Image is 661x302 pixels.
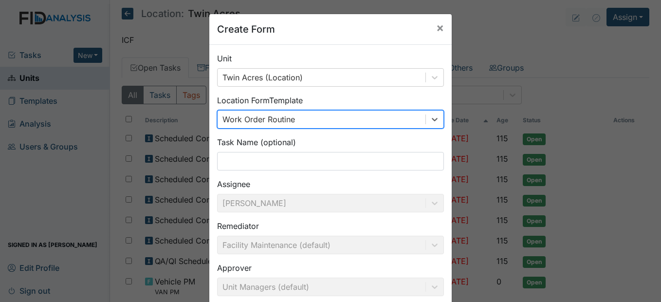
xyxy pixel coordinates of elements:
label: Task Name (optional) [217,136,296,148]
h5: Create Form [217,22,275,37]
label: Approver [217,262,252,274]
button: Close [428,14,452,41]
label: Remediator [217,220,259,232]
label: Location Form Template [217,94,303,106]
span: × [436,20,444,35]
label: Assignee [217,178,250,190]
div: Twin Acres (Location) [222,72,303,83]
div: Work Order Routine [222,113,295,125]
label: Unit [217,53,232,64]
